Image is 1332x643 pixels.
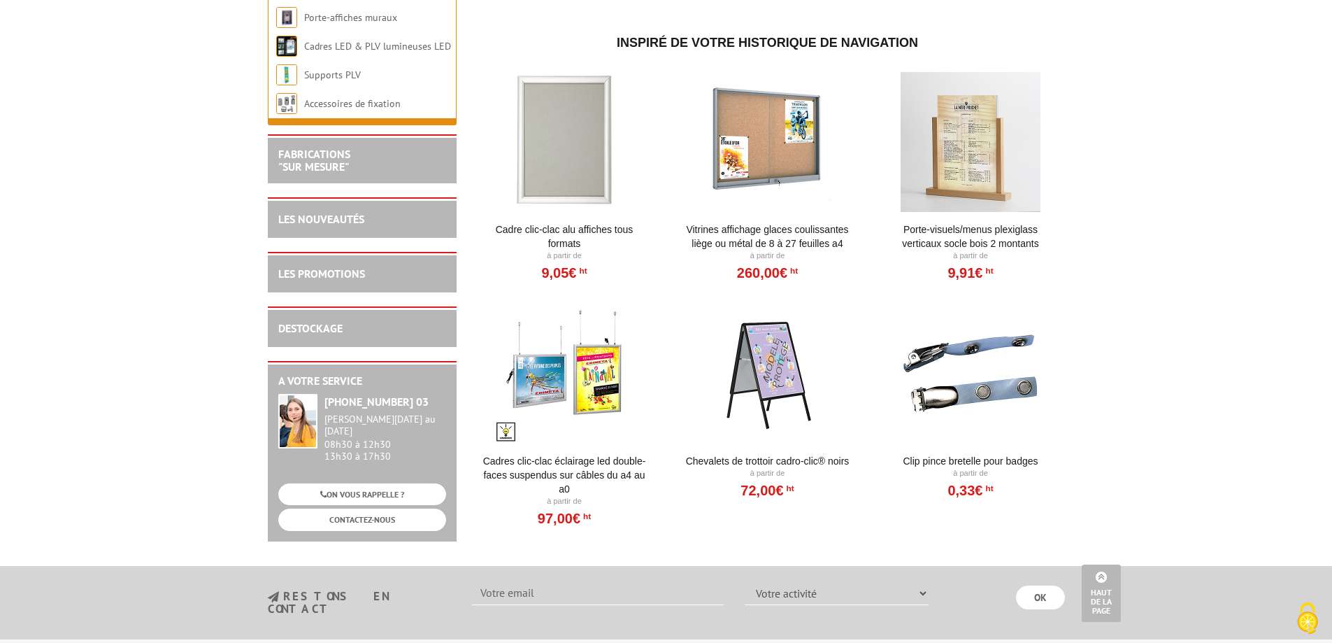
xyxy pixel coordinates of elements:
a: 260,00€HT [737,269,798,277]
img: Accessoires de fixation [276,93,297,114]
a: 0,33€HT [947,486,993,495]
a: Supports PLV [304,69,361,81]
sup: HT [982,266,993,276]
sup: HT [787,266,798,276]
div: 08h30 à 12h30 13h30 à 17h30 [324,414,446,462]
a: Clip Pince bretelle pour badges [885,454,1057,468]
a: ON VOUS RAPPELLE ? [278,483,446,505]
p: À partir de [885,468,1057,479]
a: 97,00€HT [538,514,591,523]
img: widget-service.jpg [278,394,317,448]
h3: restons en contact [268,591,452,615]
a: Cadre Clic-Clac Alu affiches tous formats [478,222,651,250]
a: Porte-affiches muraux [304,11,397,24]
a: Vitrines affichage glaces coulissantes liège ou métal de 8 à 27 feuilles A4 [681,222,854,250]
span: Inspiré de votre historique de navigation [617,36,918,50]
a: Accessoires de fixation [304,97,401,110]
sup: HT [784,483,794,493]
a: Cadres clic-clac éclairage LED double-faces suspendus sur câbles du A4 au A0 [478,454,651,496]
a: 72,00€HT [740,486,794,495]
p: À partir de [478,496,651,507]
sup: HT [982,483,993,493]
h2: A votre service [278,375,446,388]
a: FABRICATIONS"Sur Mesure" [278,147,350,174]
a: DESTOCKAGE [278,321,343,335]
a: Chevalets de trottoir Cadro-Clic® Noirs [681,454,854,468]
p: À partir de [478,250,651,262]
a: LES PROMOTIONS [278,267,365,281]
input: OK [1016,586,1065,609]
p: À partir de [681,468,854,479]
a: Porte-Visuels/Menus Plexiglass Verticaux Socle Bois 2 Montants [885,222,1057,250]
button: Cookies (fenêtre modale) [1283,595,1332,643]
a: 9,05€HT [541,269,587,277]
div: [PERSON_NAME][DATE] au [DATE] [324,414,446,437]
img: Cadres LED & PLV lumineuses LED [276,36,297,57]
img: Cookies (fenêtre modale) [1290,601,1325,636]
p: À partir de [885,250,1057,262]
sup: HT [576,266,587,276]
a: Cadres LED & PLV lumineuses LED [304,40,451,52]
a: 9,91€HT [947,269,993,277]
input: Votre email [472,581,724,605]
img: newsletter.jpg [268,591,279,603]
a: Haut de la page [1082,565,1121,622]
a: LES NOUVEAUTÉS [278,212,364,226]
sup: HT [580,511,591,521]
a: CONTACTEZ-NOUS [278,509,446,530]
img: Supports PLV [276,64,297,85]
p: À partir de [681,250,854,262]
img: Porte-affiches muraux [276,7,297,28]
strong: [PHONE_NUMBER] 03 [324,395,429,409]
